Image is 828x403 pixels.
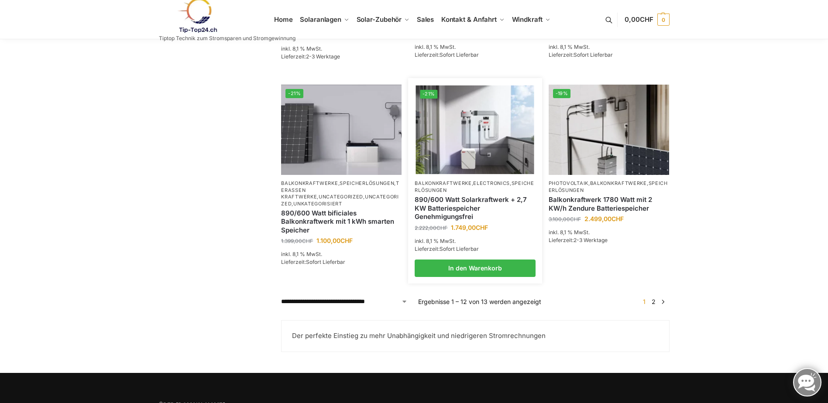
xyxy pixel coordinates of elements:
[416,85,534,174] img: Steckerkraftwerk mit 2,7kwh-Speicher
[281,250,402,258] p: inkl. 8,1 % MwSt.
[590,180,647,186] a: Balkonkraftwerke
[549,195,669,212] a: Balkonkraftwerk 1780 Watt mit 2 KW/h Zendure Batteriespeicher
[415,43,535,51] p: inkl. 8,1 % MwSt.
[415,237,535,245] p: inkl. 8,1 % MwSt.
[281,53,340,60] span: Lieferzeit:
[512,15,543,24] span: Windkraft
[473,180,510,186] a: Electronics
[357,15,402,24] span: Solar-Zubehör
[415,246,479,252] span: Lieferzeit:
[415,51,479,58] span: Lieferzeit:
[549,180,669,194] p: , ,
[418,297,541,306] p: Ergebnisse 1 – 12 von 13 werden angezeigt
[281,180,402,207] p: , , , , ,
[306,53,340,60] span: 2-3 Werktage
[549,229,669,236] p: inkl. 8,1 % MwSt.
[476,224,488,231] span: CHF
[316,237,353,244] bdi: 1.100,00
[657,14,670,26] span: 0
[549,216,581,222] bdi: 3.100,00
[340,180,394,186] a: Speicherlösungen
[281,194,399,206] a: Uncategorized
[281,259,345,265] span: Lieferzeit:
[415,225,447,231] bdi: 2.222,00
[612,215,624,222] span: CHF
[549,43,669,51] p: inkl. 8,1 % MwSt.
[281,180,338,186] a: Balkonkraftwerke
[415,180,534,193] a: Speicherlösungen
[306,259,345,265] span: Sofort Lieferbar
[625,15,653,24] span: 0,00
[549,85,669,175] img: Zendure-solar-flow-Batteriespeicher für Balkonkraftwerke
[451,224,488,231] bdi: 1.749,00
[300,15,341,24] span: Solaranlagen
[584,215,624,222] bdi: 2.499,00
[641,298,648,305] span: Seite 1
[281,297,408,306] select: Shop-Reihenfolge
[281,85,402,175] a: -21%ASE 1000 Batteriespeicher
[302,238,313,244] span: CHF
[549,237,608,243] span: Lieferzeit:
[281,85,402,175] img: ASE 1000 Batteriespeicher
[638,297,669,306] nav: Produkt-Seitennummerierung
[293,201,342,207] a: Unkategorisiert
[159,36,295,41] p: Tiptop Technik zum Stromsparen und Stromgewinnung
[549,180,668,193] a: Speicherlösungen
[281,45,402,53] p: inkl. 8,1 % MwSt.
[574,237,608,243] span: 2-3 Werktage
[281,238,313,244] bdi: 1.399,00
[660,297,666,306] a: →
[649,298,658,305] a: Seite 2
[417,15,434,24] span: Sales
[281,209,402,235] a: 890/600 Watt bificiales Balkonkraftwerk mit 1 kWh smarten Speicher
[416,85,534,174] a: -21%Steckerkraftwerk mit 2,7kwh-Speicher
[570,216,581,222] span: CHF
[640,15,653,24] span: CHF
[415,180,471,186] a: Balkonkraftwerke
[625,7,669,33] a: 0,00CHF 0
[292,331,658,341] p: Der perfekte Einstieg zu mehr Unabhängigkeit und niedrigeren Stromrechnungen
[549,51,613,58] span: Lieferzeit:
[281,180,399,200] a: Terassen Kraftwerke
[415,195,535,221] a: 890/600 Watt Solarkraftwerk + 2,7 KW Batteriespeicher Genehmigungsfrei
[436,225,447,231] span: CHF
[549,180,588,186] a: Photovoltaik
[415,260,535,277] a: In den Warenkorb legen: „890/600 Watt Solarkraftwerk + 2,7 KW Batteriespeicher Genehmigungsfrei“
[340,237,353,244] span: CHF
[440,51,479,58] span: Sofort Lieferbar
[549,85,669,175] a: -19%Zendure-solar-flow-Batteriespeicher für Balkonkraftwerke
[440,246,479,252] span: Sofort Lieferbar
[574,51,613,58] span: Sofort Lieferbar
[415,180,535,194] p: , ,
[441,15,497,24] span: Kontakt & Anfahrt
[319,194,363,200] a: Uncategorized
